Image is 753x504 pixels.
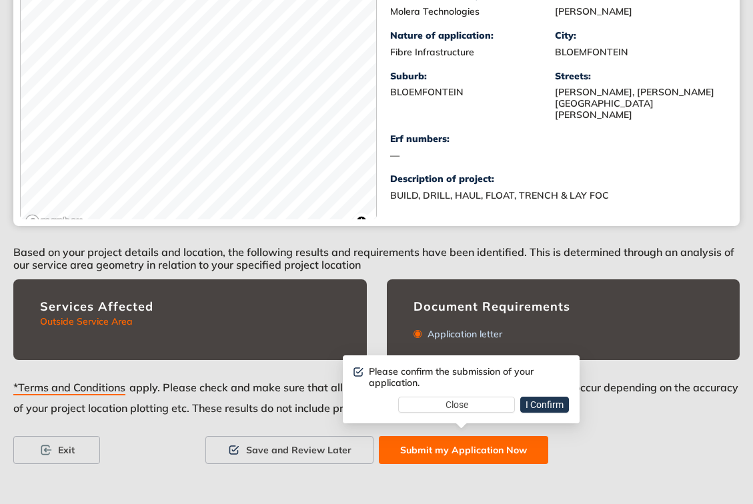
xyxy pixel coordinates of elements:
div: Services Affected [40,299,340,314]
span: *Terms and Conditions [13,381,125,395]
div: Erf numbers: [390,133,555,145]
span: I Confirm [526,397,564,412]
span: Close [446,397,468,412]
div: — [390,150,555,161]
span: Submit my Application Now [400,443,527,457]
button: Exit [13,436,100,464]
button: Close [398,397,515,413]
div: Streets: [555,71,720,82]
button: *Terms and Conditions [13,376,129,400]
div: Please confirm the submission of your application. [369,366,569,389]
div: Nature of application: [390,30,555,41]
div: BLOEMFONTEIN [555,47,720,58]
div: Document Requirements [414,299,714,314]
div: apply. Please check and make sure that all requirements have been met. Deviations may occur depen... [13,376,740,436]
button: Submit my Application Now [379,436,548,464]
div: BLOEMFONTEIN [390,87,555,98]
span: Outside Service Area [40,315,133,327]
button: Save and Review Later [205,436,373,464]
span: Toggle attribution [357,214,365,229]
div: Based on your project details and location, the following results and requirements have been iden... [13,226,740,279]
div: Application letter [422,329,502,340]
div: BUILD, DRILL, HAUL, FLOAT, TRENCH & LAY FOC [390,190,720,201]
span: Exit [58,443,75,457]
span: Save and Review Later [246,443,351,457]
button: I Confirm [520,397,569,413]
div: [PERSON_NAME] [555,6,720,17]
div: Fibre Infrastructure [390,47,555,58]
div: Molera Technologies [390,6,555,17]
a: Mapbox logo [25,214,83,229]
div: [PERSON_NAME], [PERSON_NAME][GEOGRAPHIC_DATA][PERSON_NAME] [555,87,720,120]
div: Description of project: [390,173,720,185]
div: Suburb: [390,71,555,82]
div: City: [555,30,720,41]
